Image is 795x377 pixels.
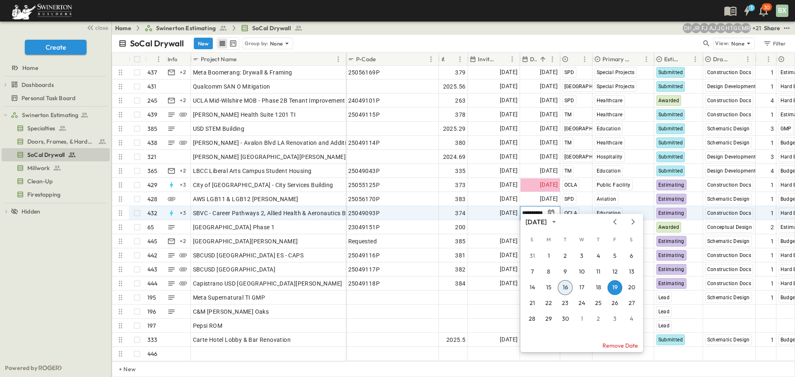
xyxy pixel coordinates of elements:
[455,181,465,189] span: 373
[558,231,573,248] span: Tuesday
[591,231,606,248] span: Thursday
[664,55,679,63] p: Estimate Status
[193,110,296,119] span: [PERSON_NAME] Health Suite 1201 TI
[27,177,53,185] span: Clean-Up
[540,152,558,161] span: [DATE]
[27,124,55,132] span: Specialties
[217,38,227,48] button: row view
[2,62,108,74] a: Home
[597,98,623,103] span: Healthcare
[11,109,108,121] a: Swinerton Estimating
[348,181,380,189] span: 25055125P
[22,111,78,119] span: Swinerton Estimating
[597,112,623,118] span: Healthcare
[541,312,556,327] button: 29
[771,223,774,231] span: 2
[541,231,556,248] span: Monday
[2,136,108,147] a: Doors, Frames, & Hardware
[628,219,638,225] button: Next month
[607,312,622,327] button: 3
[541,296,556,311] button: 22
[771,209,774,217] span: 1
[624,264,639,279] button: 13
[498,55,507,64] button: Sort
[707,210,752,216] span: Construction Docs
[2,135,110,148] div: Doors, Frames, & Hardwaretest
[443,82,466,91] span: 2025.56
[707,112,752,118] span: Construction Docs
[597,196,617,202] span: Aviation
[27,164,50,172] span: Millwork
[147,153,157,161] p: 321
[591,264,606,279] button: 11
[681,55,690,64] button: Sort
[540,166,558,175] span: [DATE]
[201,55,236,63] p: Project Name
[348,223,380,231] span: 23049151P
[707,154,756,160] span: Design Development
[734,55,743,64] button: Sort
[270,39,283,48] p: None
[22,207,40,216] span: Hidden
[732,23,742,33] div: Gerrad Gerber (gerrad.gerber@swinerton.com)
[455,96,465,105] span: 263
[776,5,788,17] div: BX
[500,208,518,218] span: [DATE]
[771,125,774,133] span: 3
[2,122,108,134] a: Specialties
[764,4,770,11] p: 30
[716,23,726,33] div: Jorge Garcia (jorgarcia@swinerton.com)
[22,64,38,72] span: Home
[500,138,518,147] span: [DATE]
[658,196,684,202] span: Estimating
[193,125,245,133] span: USD STEM Building
[27,151,65,159] span: SoCal Drywall
[707,224,752,230] span: Conceptual Design
[2,92,108,104] a: Personal Task Board
[683,23,693,33] div: Daryll Hayward (daryll.hayward@swinerton.com)
[2,162,108,174] a: Millwork
[564,140,572,146] span: TM
[2,149,108,161] a: SoCal Drywall
[564,98,574,103] span: SPD
[624,296,639,311] button: 27
[658,182,684,188] span: Estimating
[564,210,578,216] span: OCLA
[743,54,753,64] button: Menu
[538,55,547,64] button: Sort
[147,195,158,203] p: 428
[658,238,684,244] span: Estimating
[27,137,95,146] span: Doors, Frames, & Hardware
[739,3,755,18] button: 1
[658,98,679,103] span: Awarded
[2,91,110,105] div: Personal Task Boardtest
[540,67,558,77] span: [DATE]
[597,182,631,188] span: Public Facility
[193,237,298,245] span: [GEOGRAPHIC_DATA][PERSON_NAME]
[658,112,683,118] span: Submitted
[771,96,774,105] span: 4
[455,110,465,119] span: 378
[564,196,574,202] span: SPD
[252,24,291,32] span: SoCal Drywall
[771,110,774,119] span: 1
[95,24,108,32] span: close
[541,249,556,264] button: 1
[348,110,380,119] span: 25049115P
[500,124,518,133] span: [DATE]
[530,55,537,63] p: Due Date
[2,161,110,175] div: Millworktest
[707,70,752,75] span: Construction Docs
[771,167,774,175] span: 4
[624,249,639,264] button: 6
[707,140,750,146] span: Schematic Design
[658,70,683,75] span: Submitted
[500,67,518,77] span: [DATE]
[455,68,465,77] span: 379
[443,153,466,161] span: 2024.69
[147,223,154,231] p: 65
[597,70,635,75] span: Special Projects
[751,5,752,11] h6: 1
[2,175,110,188] div: Clean-Uptest
[145,24,227,32] a: Swinerton Estimating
